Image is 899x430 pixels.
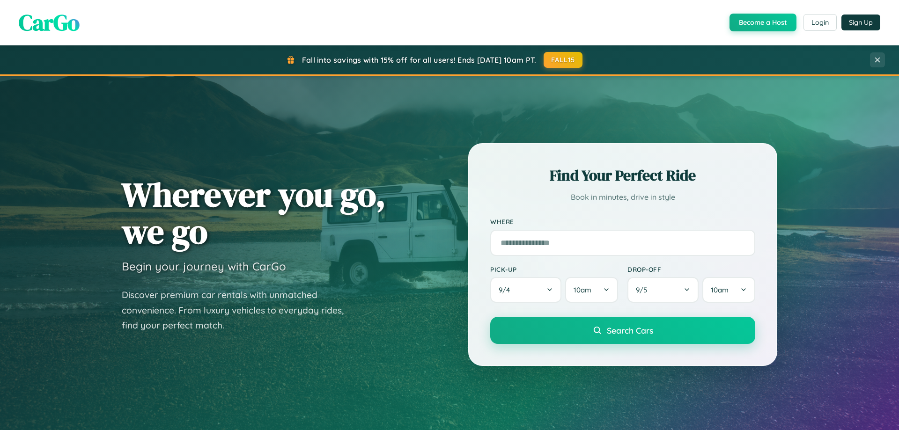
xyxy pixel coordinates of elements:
[122,176,386,250] h1: Wherever you go, we go
[711,285,729,294] span: 10am
[490,317,755,344] button: Search Cars
[607,325,653,335] span: Search Cars
[490,218,755,226] label: Where
[122,287,356,333] p: Discover premium car rentals with unmatched convenience. From luxury vehicles to everyday rides, ...
[636,285,652,294] span: 9 / 5
[565,277,618,303] button: 10am
[490,265,618,273] label: Pick-up
[730,14,796,31] button: Become a Host
[574,285,591,294] span: 10am
[122,259,286,273] h3: Begin your journey with CarGo
[627,277,699,303] button: 9/5
[490,277,561,303] button: 9/4
[490,165,755,186] h2: Find Your Perfect Ride
[803,14,837,31] button: Login
[841,15,880,30] button: Sign Up
[302,55,537,65] span: Fall into savings with 15% off for all users! Ends [DATE] 10am PT.
[627,265,755,273] label: Drop-off
[544,52,583,68] button: FALL15
[19,7,80,38] span: CarGo
[499,285,515,294] span: 9 / 4
[490,190,755,204] p: Book in minutes, drive in style
[702,277,755,303] button: 10am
